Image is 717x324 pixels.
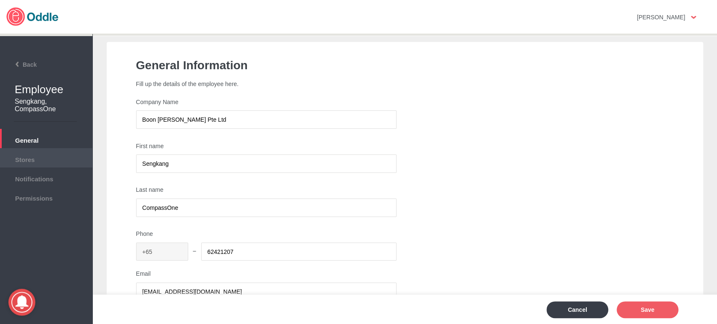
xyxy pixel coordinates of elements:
span: Back [3,61,37,68]
button: Cancel [546,301,608,318]
input: First name [136,154,397,172]
h4: Email [136,270,397,277]
h4: Phone [136,230,397,237]
span: Stores [4,154,88,163]
input: Last name [136,199,397,217]
h4: Last name [136,186,397,193]
h2: Sengkang, CompassOne [15,98,80,113]
h1: Employee [15,83,92,96]
input: Phone Number [201,243,397,261]
p: Fill up the details of the employee here. [132,81,401,87]
button: Save [617,301,678,318]
h4: First name [136,143,397,149]
h1: General Information [132,59,401,72]
input: Email address [136,282,397,300]
img: user-option-arrow.png [691,16,696,19]
div: - [188,243,201,258]
span: Permissions [4,193,88,202]
input: Company Name [136,110,397,128]
h4: Company Name [136,99,397,105]
span: General [4,135,88,144]
input: Country Code [136,243,188,261]
strong: [PERSON_NAME] [637,14,685,21]
span: Notifications [4,173,88,183]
